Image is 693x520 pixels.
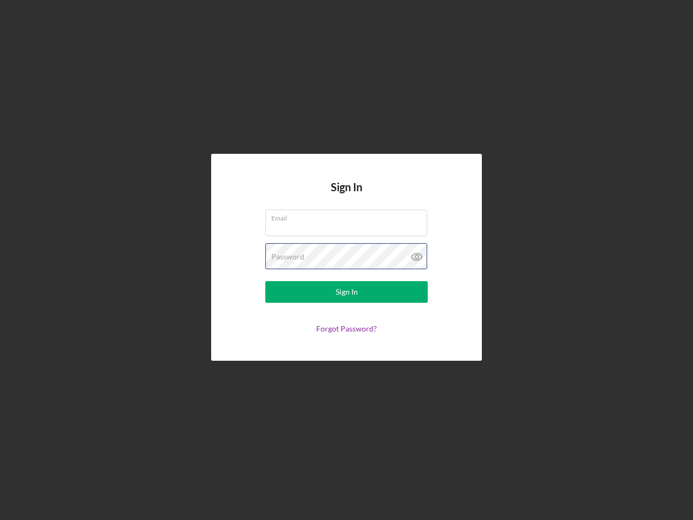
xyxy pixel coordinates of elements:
[336,281,358,303] div: Sign In
[271,252,304,261] label: Password
[271,210,427,222] label: Email
[331,181,362,210] h4: Sign In
[265,281,428,303] button: Sign In
[316,324,377,333] a: Forgot Password?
